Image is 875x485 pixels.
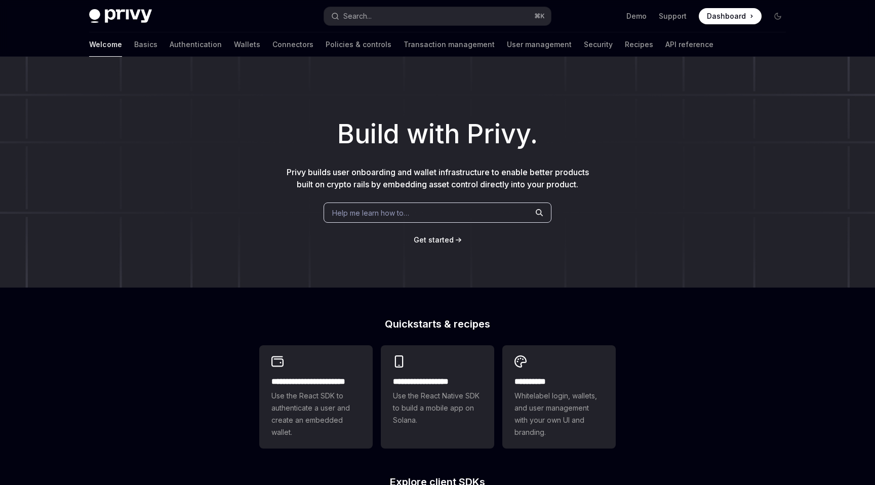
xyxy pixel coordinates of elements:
[271,390,361,438] span: Use the React SDK to authenticate a user and create an embedded wallet.
[272,32,313,57] a: Connectors
[699,8,762,24] a: Dashboard
[287,167,589,189] span: Privy builds user onboarding and wallet infrastructure to enable better products built on crypto ...
[89,32,122,57] a: Welcome
[404,32,495,57] a: Transaction management
[332,208,409,218] span: Help me learn how to…
[584,32,613,57] a: Security
[393,390,482,426] span: Use the React Native SDK to build a mobile app on Solana.
[770,8,786,24] button: Toggle dark mode
[534,12,545,20] span: ⌘ K
[626,11,647,21] a: Demo
[502,345,616,449] a: **** *****Whitelabel login, wallets, and user management with your own UI and branding.
[16,114,859,154] h1: Build with Privy.
[665,32,713,57] a: API reference
[324,7,551,25] button: Search...⌘K
[343,10,372,22] div: Search...
[234,32,260,57] a: Wallets
[625,32,653,57] a: Recipes
[507,32,572,57] a: User management
[414,235,454,244] span: Get started
[414,235,454,245] a: Get started
[259,319,616,329] h2: Quickstarts & recipes
[381,345,494,449] a: **** **** **** ***Use the React Native SDK to build a mobile app on Solana.
[707,11,746,21] span: Dashboard
[134,32,157,57] a: Basics
[326,32,391,57] a: Policies & controls
[89,9,152,23] img: dark logo
[170,32,222,57] a: Authentication
[514,390,604,438] span: Whitelabel login, wallets, and user management with your own UI and branding.
[659,11,687,21] a: Support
